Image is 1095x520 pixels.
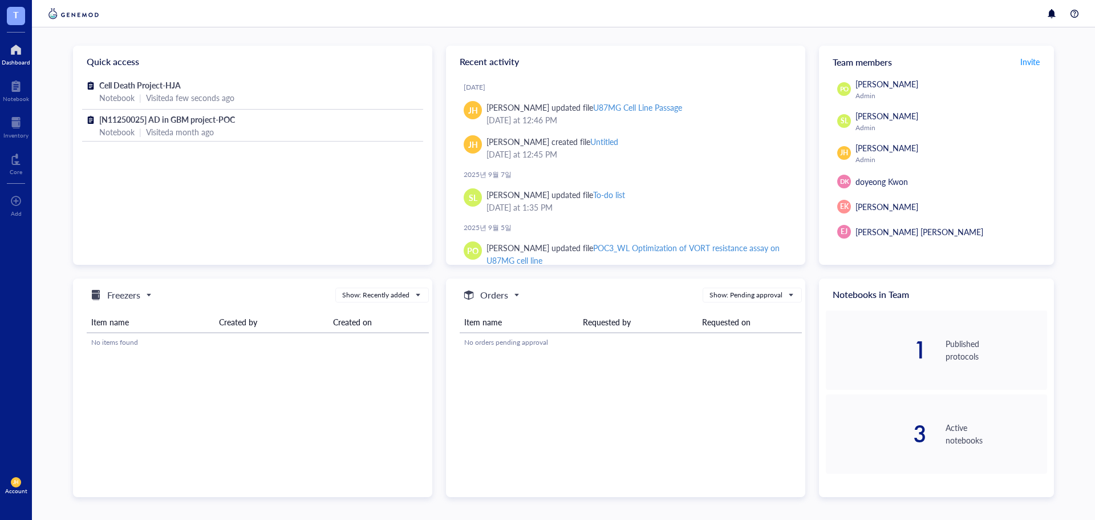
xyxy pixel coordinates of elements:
th: Item name [460,312,578,333]
th: Requested by [578,312,697,333]
span: SL [469,191,477,204]
div: No orders pending approval [464,337,797,348]
span: [PERSON_NAME] [855,110,918,122]
a: SL[PERSON_NAME] updated fileTo-do list[DATE] at 1:35 PM [455,184,796,218]
a: Notebook [3,77,29,102]
span: JH [468,138,478,151]
div: Core [10,168,22,175]
button: Invite [1020,53,1040,71]
span: JH [13,479,19,485]
div: Admin [855,123,1043,132]
div: Add [11,210,22,217]
div: Untitled [590,136,618,147]
img: genemod-logo [46,7,102,21]
span: SL [841,116,848,126]
div: Admin [855,91,1043,100]
div: Inventory [3,132,29,139]
span: [N11250025] AD in GBM project-POC [99,114,235,125]
span: EJ [841,227,847,237]
th: Created by [214,312,328,333]
div: Team members [819,46,1054,78]
div: Visited a month ago [146,126,214,138]
th: Created on [328,312,429,333]
th: Requested on [697,312,802,333]
div: Show: Recently added [342,290,409,300]
div: Recent activity [446,46,805,78]
th: Item name [87,312,214,333]
div: 2025년 9월 5일 [464,223,796,232]
div: Show: Pending approval [709,290,782,300]
div: Admin [855,155,1043,164]
span: PO [467,244,478,257]
div: Notebooks in Team [819,279,1054,311]
span: JH [468,104,478,116]
div: [DATE] at 12:45 PM [486,148,787,160]
span: [PERSON_NAME] [855,142,918,154]
div: Notebook [3,95,29,102]
span: [PERSON_NAME] [855,201,918,212]
a: Core [10,150,22,175]
div: [PERSON_NAME] updated file [486,241,787,267]
div: To-do list [593,189,625,200]
span: [PERSON_NAME] [855,78,918,90]
div: Account [5,487,27,494]
div: [DATE] at 1:35 PM [486,201,787,213]
a: PO[PERSON_NAME] updated filePOC3_WL Optimization of VORT resistance assay on U87MG cell line[DATE... [455,237,796,284]
span: Invite [1020,56,1040,67]
div: U87MG Cell Line Passage [593,102,682,113]
div: Visited a few seconds ago [146,91,234,104]
div: 2025년 9월 7일 [464,170,796,179]
span: [PERSON_NAME] [PERSON_NAME] [855,226,983,237]
div: Notebook [99,91,135,104]
div: Notebook [99,126,135,138]
div: 1 [826,338,927,361]
div: [PERSON_NAME] updated file [486,188,625,201]
span: EK [840,201,849,212]
span: Cell Death Project-HJA [99,79,181,91]
div: [DATE] [464,83,796,92]
span: doyeong Kwon [855,176,908,187]
div: POC3_WL Optimization of VORT resistance assay on U87MG cell line [486,242,780,266]
span: T [13,7,19,22]
h5: Freezers [107,288,140,302]
span: JH [840,148,848,158]
div: | [139,126,141,138]
div: 3 [826,422,927,445]
h5: Orders [480,288,508,302]
div: Active notebooks [946,421,1047,446]
div: | [139,91,141,104]
div: Dashboard [2,59,30,66]
div: [DATE] at 12:46 PM [486,114,787,126]
div: [PERSON_NAME] updated file [486,101,683,114]
span: PO [839,84,849,94]
a: JH[PERSON_NAME] updated fileU87MG Cell Line Passage[DATE] at 12:46 PM [455,96,796,131]
div: No items found [91,337,424,348]
div: Published protocols [946,337,1047,362]
span: DK [839,177,849,187]
div: Quick access [73,46,432,78]
a: Dashboard [2,41,30,66]
div: [PERSON_NAME] created file [486,135,618,148]
a: JH[PERSON_NAME] created fileUntitled[DATE] at 12:45 PM [455,131,796,165]
a: Inventory [3,114,29,139]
